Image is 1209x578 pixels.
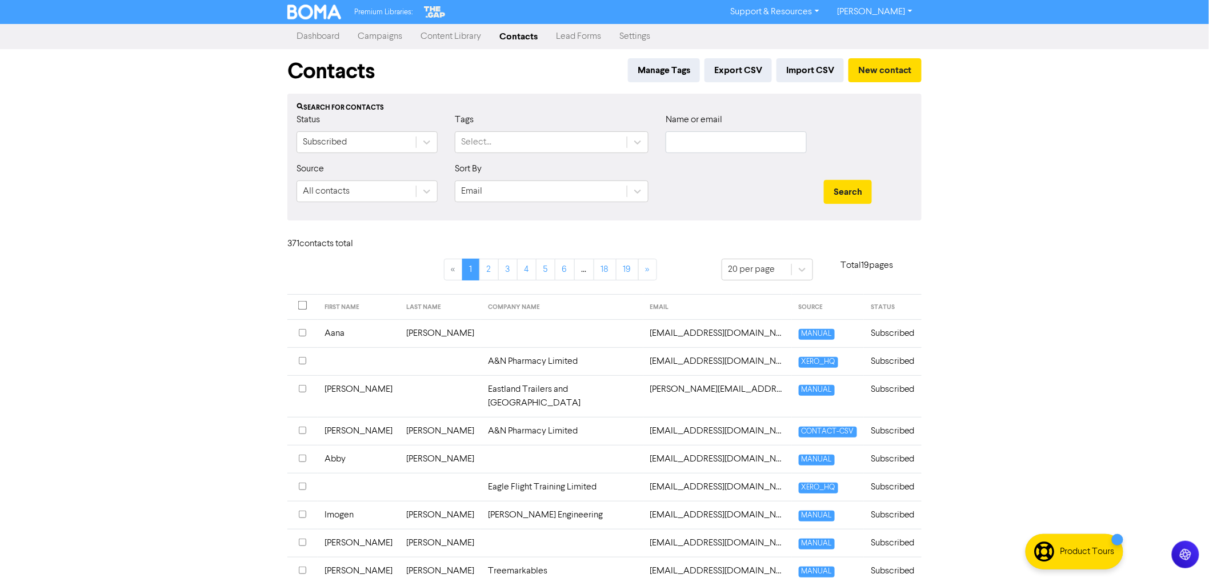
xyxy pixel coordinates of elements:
[704,58,772,82] button: Export CSV
[422,5,447,19] img: The Gap
[643,347,792,375] td: aandn@gordonspharmacy.co.nz
[864,295,922,320] th: STATUS
[776,58,844,82] button: Import CSV
[498,259,518,280] a: Page 3
[479,259,499,280] a: Page 2
[318,375,399,417] td: [PERSON_NAME]
[728,263,775,276] div: 20 per page
[517,259,537,280] a: Page 4
[722,3,828,21] a: Support & Resources
[455,162,482,176] label: Sort By
[799,385,835,396] span: MANUAL
[481,501,643,529] td: [PERSON_NAME] Engineering
[399,319,481,347] td: [PERSON_NAME]
[643,445,792,473] td: abby@colliercivil.co.nz
[297,103,912,113] div: Search for contacts
[799,427,857,437] span: CONTACT-CSV
[455,113,474,127] label: Tags
[610,25,659,48] a: Settings
[547,25,610,48] a: Lead Forms
[799,483,838,493] span: XERO_HQ
[799,329,835,340] span: MANUAL
[287,25,349,48] a: Dashboard
[792,295,864,320] th: SOURCE
[303,135,347,149] div: Subscribed
[399,501,481,529] td: [PERSON_NAME]
[643,417,792,445] td: abby_cad@hotmail.com
[666,113,722,127] label: Name or email
[799,511,835,521] span: MANUAL
[864,375,922,417] td: Subscribed
[799,357,838,368] span: XERO_HQ
[643,375,792,417] td: aaron@etat.co.nz
[287,5,341,19] img: BOMA Logo
[643,319,792,347] td: aanadonnelly@gmail.com
[813,259,922,272] p: Total 19 pages
[303,184,350,198] div: All contacts
[864,473,922,501] td: Subscribed
[799,539,835,549] span: MANUAL
[297,113,320,127] label: Status
[399,529,481,557] td: [PERSON_NAME]
[399,445,481,473] td: [PERSON_NAME]
[628,58,700,82] button: Manage Tags
[864,417,922,445] td: Subscribed
[287,58,375,85] h1: Contacts
[318,417,399,445] td: [PERSON_NAME]
[864,347,922,375] td: Subscribed
[616,259,639,280] a: Page 19
[799,455,835,465] span: MANUAL
[349,25,411,48] a: Campaigns
[643,501,792,529] td: accounts@mhe.co.nz
[848,58,922,82] button: New contact
[643,295,792,320] th: EMAIL
[481,417,643,445] td: A&N Pharmacy Limited
[461,135,491,149] div: Select...
[318,501,399,529] td: Imogen
[824,180,872,204] button: Search
[536,259,555,280] a: Page 5
[287,239,379,250] h6: 371 contact s total
[318,319,399,347] td: Aana
[643,473,792,501] td: accounts@aviationschool.co.nz
[318,445,399,473] td: Abby
[399,417,481,445] td: [PERSON_NAME]
[399,295,481,320] th: LAST NAME
[318,529,399,557] td: [PERSON_NAME]
[481,295,643,320] th: COMPANY NAME
[481,473,643,501] td: Eagle Flight Training Limited
[355,9,413,16] span: Premium Libraries:
[481,347,643,375] td: A&N Pharmacy Limited
[864,501,922,529] td: Subscribed
[461,184,482,198] div: Email
[594,259,616,280] a: Page 18
[490,25,547,48] a: Contacts
[481,375,643,417] td: Eastland Trailers and [GEOGRAPHIC_DATA]
[297,162,324,176] label: Source
[864,319,922,347] td: Subscribed
[864,445,922,473] td: Subscribed
[411,25,490,48] a: Content Library
[638,259,657,280] a: »
[864,529,922,557] td: Subscribed
[828,3,922,21] a: [PERSON_NAME]
[799,567,835,577] span: MANUAL
[643,529,792,557] td: accounts@t-c.co.nz
[1152,523,1209,578] iframe: Chat Widget
[318,295,399,320] th: FIRST NAME
[555,259,575,280] a: Page 6
[462,259,480,280] a: Page 1 is your current page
